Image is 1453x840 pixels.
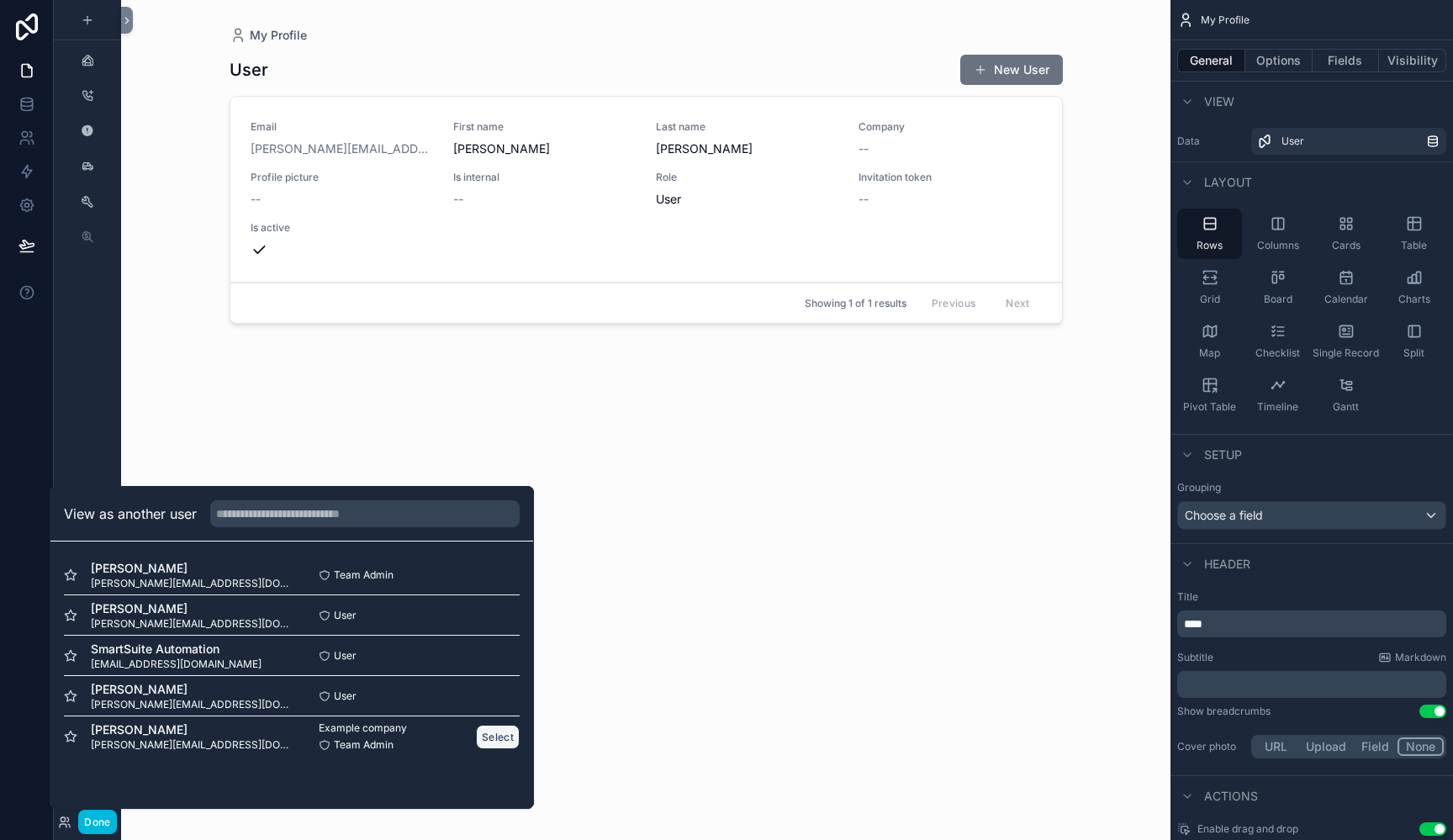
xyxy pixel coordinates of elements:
button: Calendar [1313,262,1378,313]
button: Grid [1177,262,1242,313]
button: Fields [1313,49,1380,72]
span: [PERSON_NAME] [91,600,292,617]
button: Split [1382,316,1446,367]
span: Checklist [1255,346,1300,360]
button: Map [1177,316,1242,367]
button: None [1398,737,1444,756]
span: Layout [1204,174,1252,191]
span: View [1204,93,1234,110]
button: Pivot Table [1177,370,1242,420]
button: Gantt [1313,370,1378,420]
span: Rows [1197,239,1223,252]
button: Board [1245,262,1310,313]
span: Gantt [1333,400,1359,414]
span: Single Record [1313,346,1379,360]
button: Upload [1298,737,1354,756]
div: scrollable content [1177,610,1446,637]
span: Split [1403,346,1424,360]
button: Select [476,725,520,749]
label: Title [1177,590,1446,604]
div: scrollable content [1177,671,1446,698]
span: [PERSON_NAME][EMAIL_ADDRESS][DOMAIN_NAME] [91,698,292,711]
span: [PERSON_NAME][EMAIL_ADDRESS][DOMAIN_NAME] [91,617,292,631]
button: Timeline [1245,370,1310,420]
a: Markdown [1378,651,1446,664]
button: Rows [1177,209,1242,259]
span: Cards [1332,239,1361,252]
button: Checklist [1245,316,1310,367]
span: [PERSON_NAME] [91,560,292,577]
span: [PERSON_NAME][EMAIL_ADDRESS][DOMAIN_NAME] [91,577,292,590]
span: [PERSON_NAME] [91,681,292,698]
span: [EMAIL_ADDRESS][DOMAIN_NAME] [91,658,262,671]
span: Columns [1257,239,1299,252]
button: Done [78,810,116,834]
span: Team Admin [334,738,394,752]
label: Grouping [1177,481,1221,494]
h2: View as another user [64,504,197,524]
button: Columns [1245,209,1310,259]
span: Markdown [1395,651,1446,664]
button: Cards [1313,209,1378,259]
span: Pivot Table [1183,400,1236,414]
label: Data [1177,135,1244,148]
span: Example company [319,721,407,735]
span: Board [1264,293,1292,306]
span: Showing 1 of 1 results [805,297,906,310]
span: User [334,649,357,663]
span: Grid [1200,293,1220,306]
span: Table [1401,239,1427,252]
span: Timeline [1257,400,1298,414]
button: Table [1382,209,1446,259]
span: My Profile [1201,13,1250,27]
span: Team Admin [334,568,394,582]
label: Subtitle [1177,651,1213,664]
span: Map [1199,346,1220,360]
button: Choose a field [1177,501,1446,530]
label: Cover photo [1177,740,1244,753]
button: General [1177,49,1245,72]
span: [PERSON_NAME][EMAIL_ADDRESS][DOMAIN_NAME] [91,738,292,752]
span: Setup [1204,446,1242,463]
button: Options [1245,49,1313,72]
button: Charts [1382,262,1446,313]
a: User [1251,128,1446,155]
span: User [1281,135,1304,148]
span: User [334,689,357,703]
span: Calendar [1324,293,1368,306]
span: Actions [1204,788,1258,805]
span: [PERSON_NAME] [91,721,292,738]
span: Charts [1398,293,1430,306]
span: SmartSuite Automation [91,641,262,658]
span: Choose a field [1185,508,1263,522]
button: Single Record [1313,316,1378,367]
span: User [334,609,357,622]
button: URL [1254,737,1298,756]
span: Header [1204,556,1250,573]
div: Show breadcrumbs [1177,705,1271,718]
button: Visibility [1379,49,1446,72]
button: Field [1354,737,1398,756]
